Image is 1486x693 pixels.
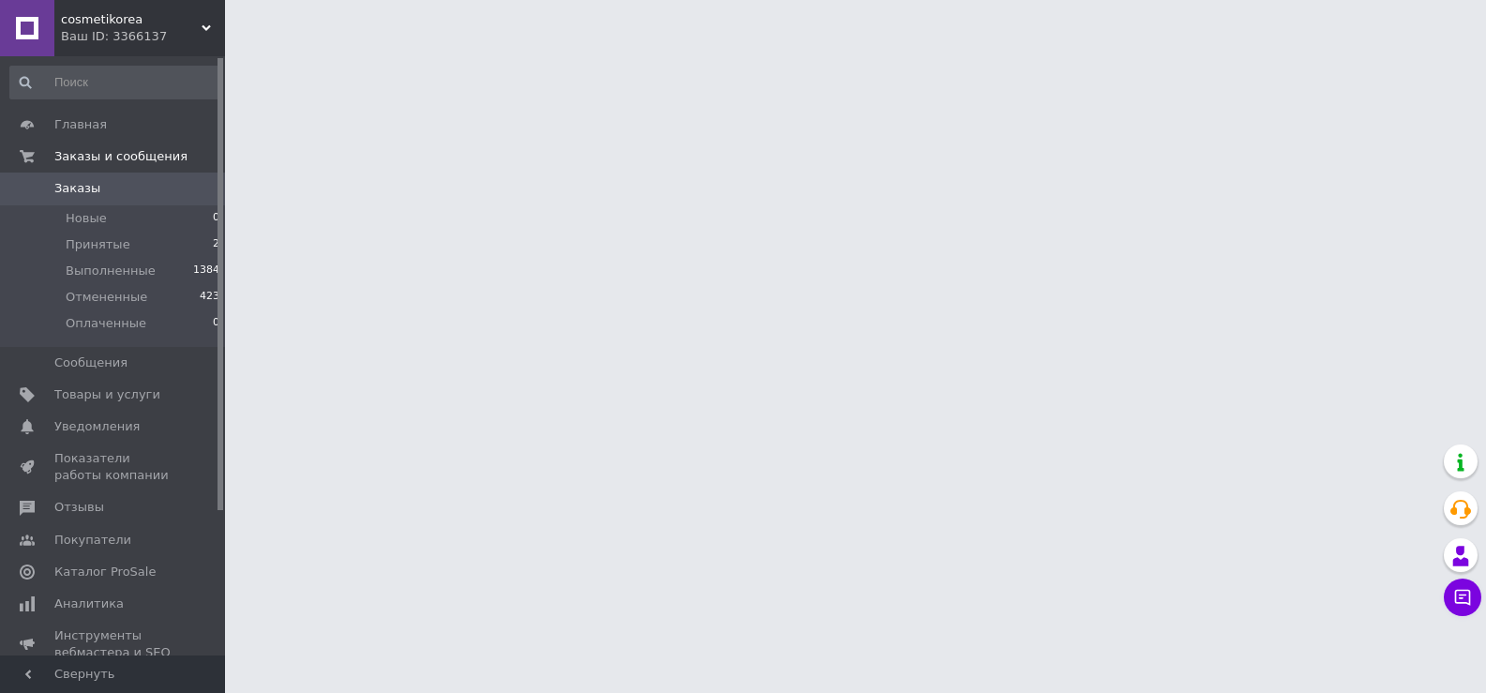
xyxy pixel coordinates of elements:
span: Заказы и сообщения [54,148,188,165]
span: 1384 [193,263,219,279]
span: 2 [213,236,219,253]
span: cosmetikorea [61,11,202,28]
span: Принятые [66,236,130,253]
span: Аналитика [54,595,124,612]
button: Чат с покупателем [1444,579,1481,616]
span: Показатели работы компании [54,450,173,484]
div: Ваш ID: 3366137 [61,28,225,45]
span: Выполненные [66,263,156,279]
span: Оплаченные [66,315,146,332]
input: Поиск [9,66,221,99]
span: Уведомления [54,418,140,435]
span: 423 [200,289,219,306]
span: Покупатели [54,532,131,549]
span: 0 [213,210,219,227]
span: Инструменты вебмастера и SEO [54,627,173,661]
span: 0 [213,315,219,332]
span: Товары и услуги [54,386,160,403]
span: Отмененные [66,289,147,306]
span: Главная [54,116,107,133]
span: Отзывы [54,499,104,516]
span: Заказы [54,180,100,197]
span: Каталог ProSale [54,564,156,580]
span: Сообщения [54,354,128,371]
span: Новые [66,210,107,227]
